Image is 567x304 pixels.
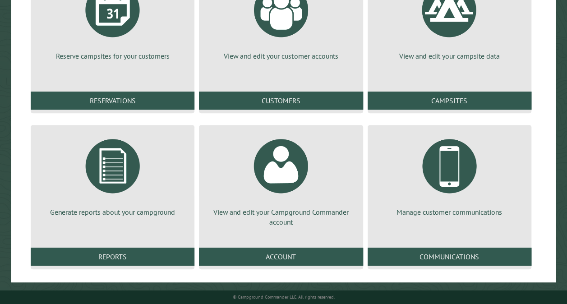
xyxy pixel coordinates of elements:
[210,132,352,227] a: View and edit your Campground Commander account
[233,294,335,300] small: © Campground Commander LLC. All rights reserved.
[378,51,521,61] p: View and edit your campsite data
[41,51,184,61] p: Reserve campsites for your customers
[31,92,194,110] a: Reservations
[41,132,184,217] a: Generate reports about your campground
[41,207,184,217] p: Generate reports about your campground
[378,207,521,217] p: Manage customer communications
[368,92,531,110] a: Campsites
[368,248,531,266] a: Communications
[210,207,352,227] p: View and edit your Campground Commander account
[31,248,194,266] a: Reports
[199,248,363,266] a: Account
[378,132,521,217] a: Manage customer communications
[199,92,363,110] a: Customers
[210,51,352,61] p: View and edit your customer accounts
